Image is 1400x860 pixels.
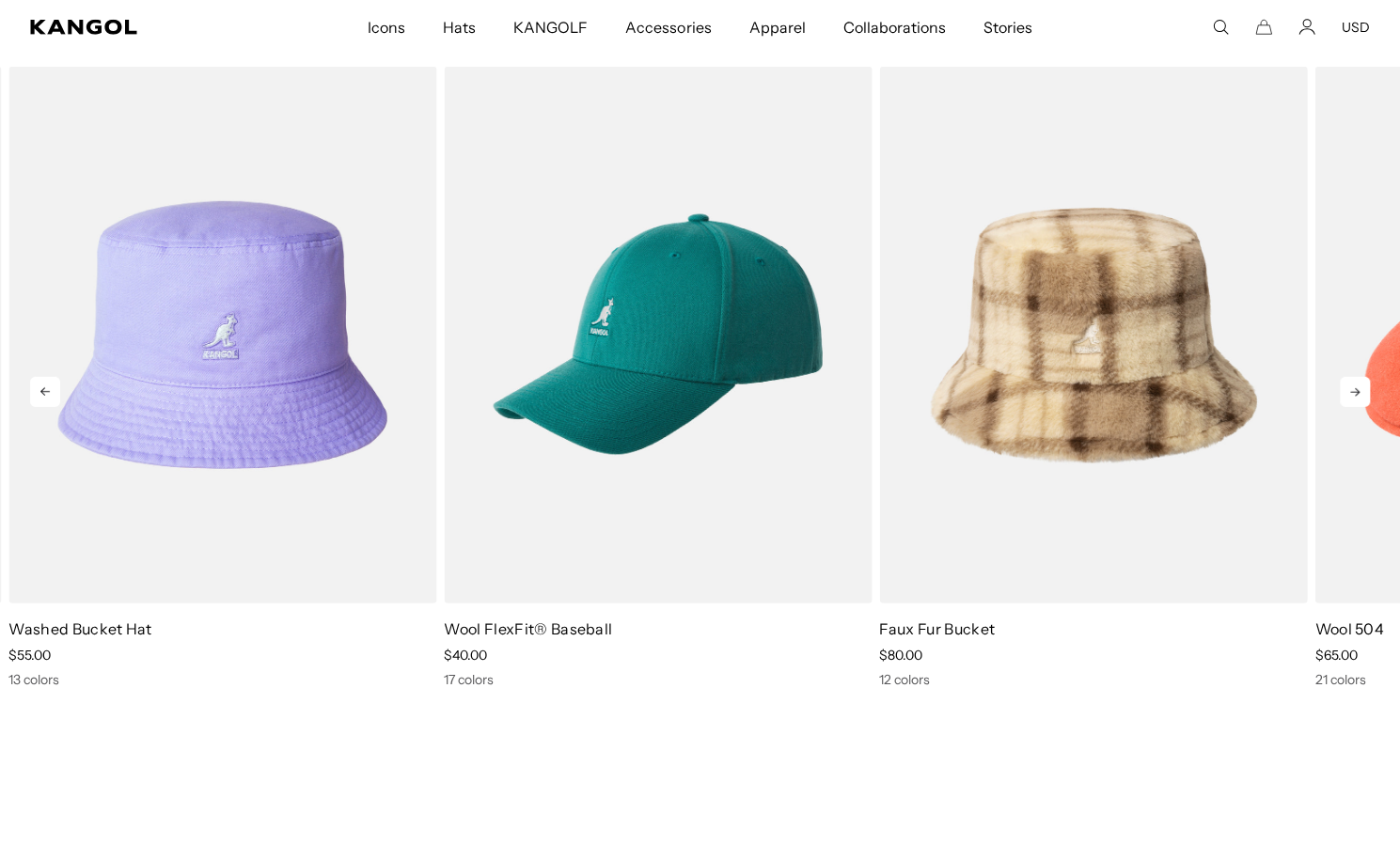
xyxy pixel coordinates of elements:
[1314,647,1357,664] span: $65.00
[8,647,51,664] span: $55.00
[879,619,995,638] a: Faux Fur Bucket
[444,67,872,603] img: Wool FlexFit® Baseball
[879,67,1307,603] img: Faux Fur Bucket
[8,67,436,603] img: Washed Bucket Hat
[1255,19,1272,36] button: Cart
[1314,619,1384,638] a: Wool 504
[1298,19,1315,36] a: Account
[8,619,151,638] a: Washed Bucket Hat
[1212,19,1229,36] summary: Search here
[1,67,436,688] div: 8 of 10
[1342,19,1370,36] button: USD
[8,671,436,688] div: 13 colors
[444,647,487,664] span: $40.00
[436,67,872,688] div: 9 of 10
[30,20,243,35] a: Kangol
[879,647,922,664] span: $80.00
[879,671,1307,688] div: 12 colors
[444,619,612,638] a: Wool FlexFit® Baseball
[444,671,872,688] div: 17 colors
[872,67,1307,688] div: 10 of 10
